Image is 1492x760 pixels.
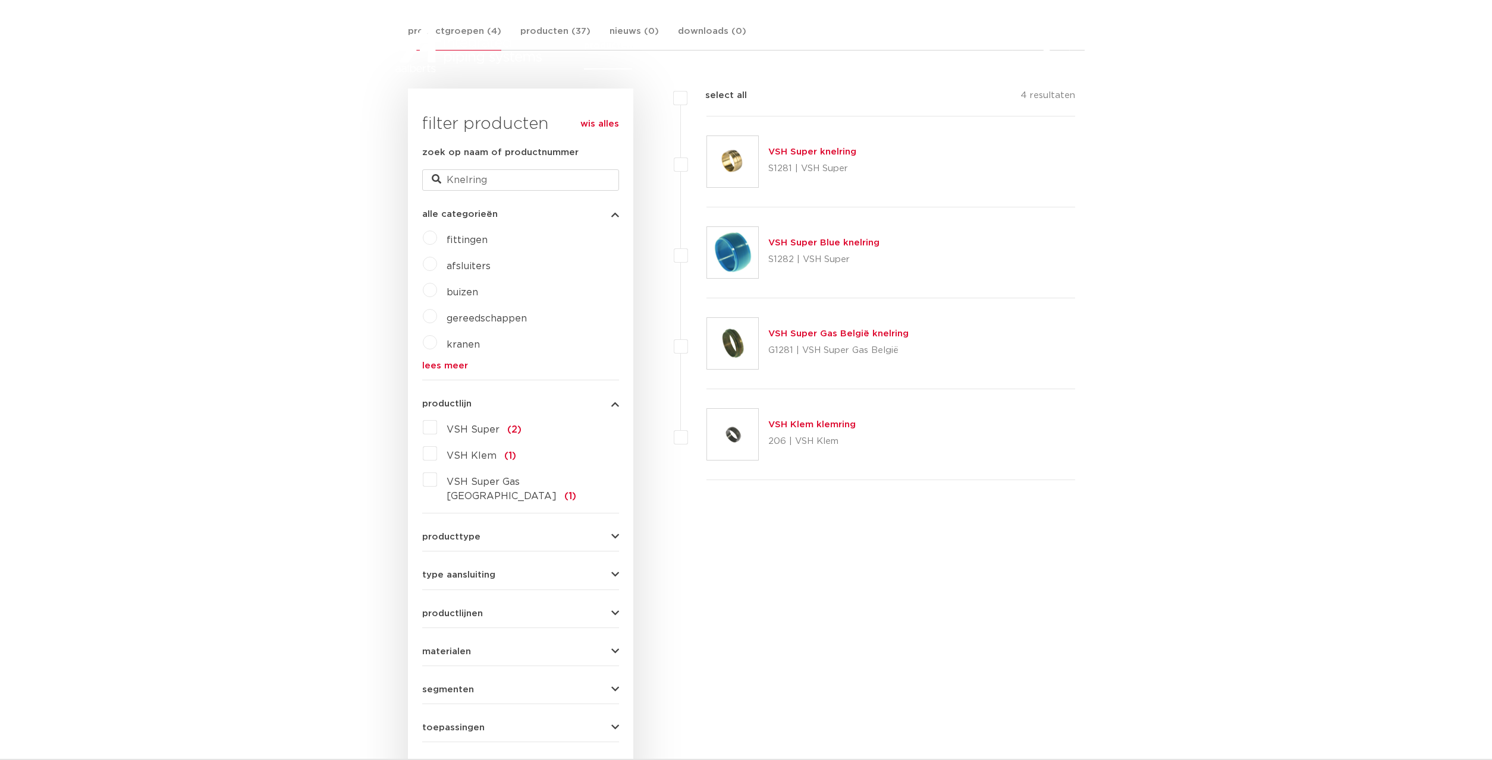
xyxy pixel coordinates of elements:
[447,477,557,501] span: VSH Super Gas [GEOGRAPHIC_DATA]
[687,89,747,103] label: select all
[422,647,619,656] button: materialen
[768,420,856,429] a: VSH Klem klemring
[422,532,619,541] button: producttype
[718,21,780,70] a: toepassingen
[707,227,758,278] img: Thumbnail for VSH Super Blue knelring
[422,399,472,408] span: productlijn
[504,451,516,461] span: (1)
[422,647,471,656] span: materialen
[768,147,856,156] a: VSH Super knelring
[422,609,483,618] span: productlijnen
[1041,21,1053,70] div: my IPS
[1020,89,1075,107] p: 4 resultaten
[422,210,619,219] button: alle categorieën
[447,314,527,323] a: gereedschappen
[564,491,576,501] span: (1)
[422,112,619,136] h3: filter producten
[422,361,619,370] a: lees meer
[584,21,981,70] nav: Menu
[447,340,480,349] a: kranen
[580,117,619,131] a: wis alles
[422,570,495,579] span: type aansluiting
[768,329,909,338] a: VSH Super Gas België knelring
[804,21,855,70] a: downloads
[422,146,579,160] label: zoek op naam of productnummer
[447,425,500,434] span: VSH Super
[656,21,694,70] a: markten
[422,685,474,694] span: segmenten
[422,609,619,618] button: productlijnen
[707,409,758,460] img: Thumbnail for VSH Klem klemring
[422,685,619,694] button: segmenten
[447,235,488,245] a: fittingen
[422,532,480,541] span: producttype
[584,21,632,70] a: producten
[422,723,485,732] span: toepassingen
[878,21,916,70] a: services
[507,425,522,434] span: (2)
[447,288,478,297] a: buizen
[768,432,856,451] p: 206 | VSH Klem
[422,723,619,732] button: toepassingen
[422,169,619,191] input: zoeken
[768,159,856,178] p: S1281 | VSH Super
[707,136,758,187] img: Thumbnail for VSH Super knelring
[707,318,758,369] img: Thumbnail for VSH Super Gas België knelring
[447,261,491,271] a: afsluiters
[768,250,880,269] p: S1282 | VSH Super
[768,238,880,247] a: VSH Super Blue knelring
[940,21,981,70] a: over ons
[422,570,619,579] button: type aansluiting
[422,399,619,408] button: productlijn
[447,451,497,461] span: VSH Klem
[768,341,909,360] p: G1281 | VSH Super Gas België
[422,210,498,219] span: alle categorieën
